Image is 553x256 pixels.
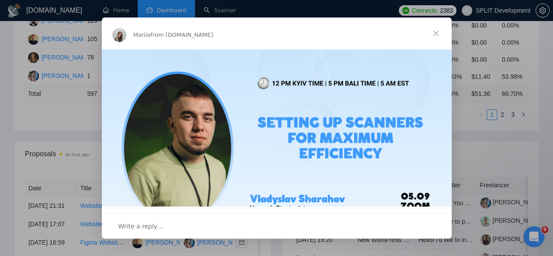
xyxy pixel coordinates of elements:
span: Mariia [133,32,151,38]
span: from [DOMAIN_NAME] [150,32,213,38]
span: Close [420,18,452,49]
span: Write a reply… [118,221,164,232]
img: Profile image for Mariia [112,28,126,42]
div: Open conversation and reply [102,214,452,238]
